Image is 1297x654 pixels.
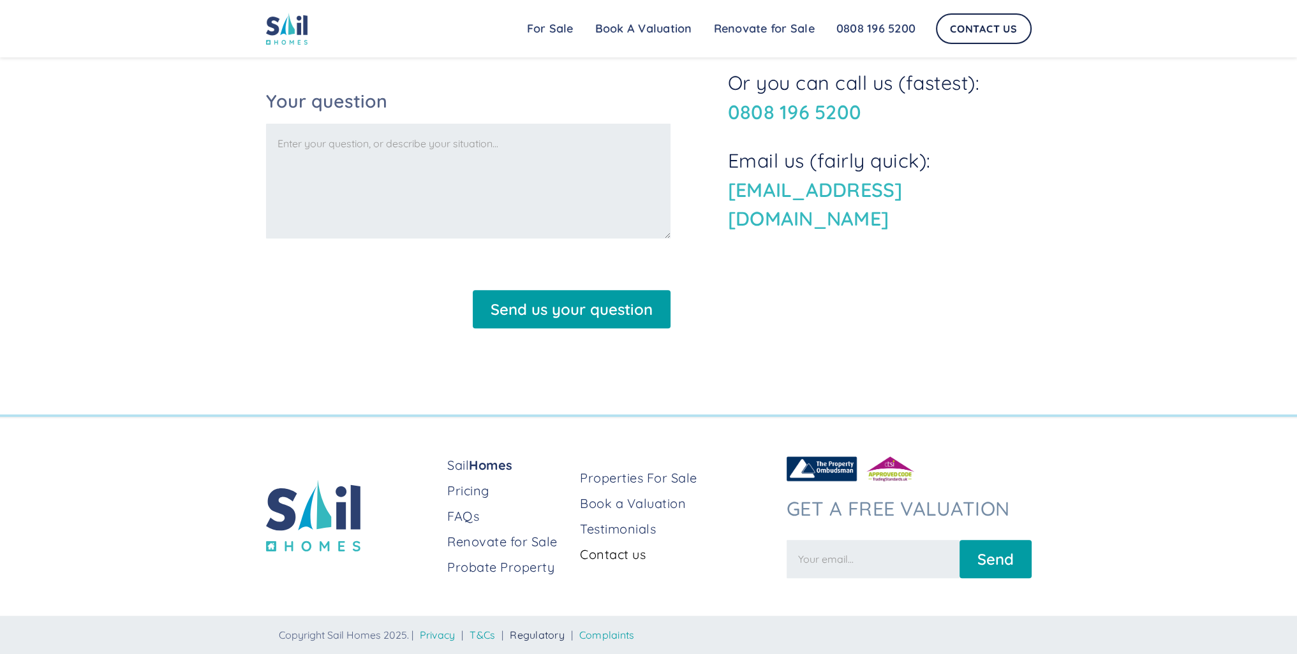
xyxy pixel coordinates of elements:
a: FAQs [447,507,570,525]
a: 0808 196 5200 [728,100,861,124]
a: Complaints [579,629,635,641]
a: Probate Property [447,558,570,576]
h3: Get a free valuation [787,497,1032,521]
img: sail home logo colored [266,479,360,551]
a: Renovate for Sale [447,533,570,551]
a: 0808 196 5200 [826,16,926,41]
p: Or you can call us (fastest): [728,69,1032,127]
input: Your email... [787,540,960,578]
a: For Sale [516,16,584,41]
form: Newsletter Form [787,534,1032,578]
a: [EMAIL_ADDRESS][DOMAIN_NAME] [728,178,903,231]
a: Book A Valuation [584,16,703,41]
div: Copyright Sail Homes 2025. | | | | [279,629,1032,641]
a: SailHomes [447,456,570,474]
a: Regulatory [510,629,565,641]
a: Book a Valuation [580,495,776,512]
a: Properties For Sale [580,469,776,487]
a: Contact Us [936,13,1032,44]
a: Contact us [580,546,776,563]
input: Send us your question [473,290,671,328]
label: Your question [266,92,671,110]
a: Privacy [420,629,456,641]
a: T&Cs [470,629,495,641]
p: Email us (fairly quick): [728,147,1032,234]
img: sail home logo colored [266,13,308,45]
a: Testimonials [580,520,776,538]
a: Renovate for Sale [703,16,826,41]
strong: Homes [469,457,513,473]
input: Send [960,540,1032,578]
a: Pricing [447,482,570,500]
